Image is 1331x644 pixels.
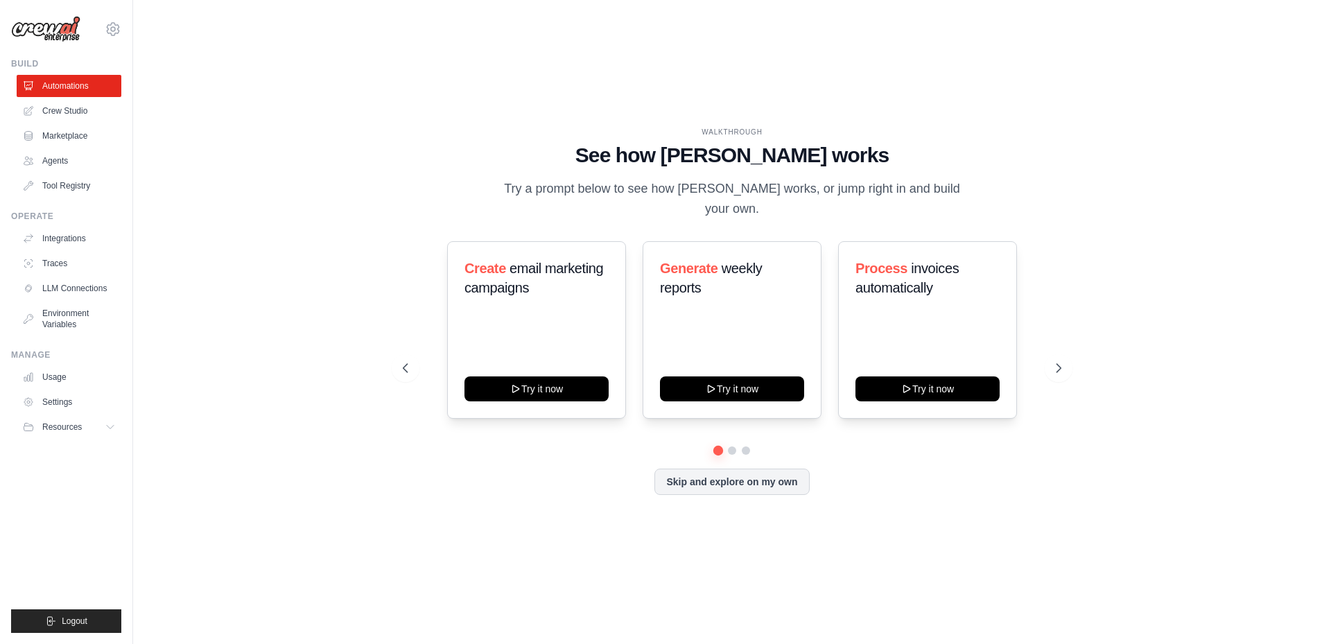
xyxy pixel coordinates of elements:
button: Skip and explore on my own [654,469,809,495]
span: Logout [62,616,87,627]
h1: See how [PERSON_NAME] works [403,143,1061,168]
a: Crew Studio [17,100,121,122]
a: Automations [17,75,121,97]
div: Operate [11,211,121,222]
button: Try it now [464,376,609,401]
a: Integrations [17,227,121,250]
div: Manage [11,349,121,360]
a: Tool Registry [17,175,121,197]
button: Try it now [855,376,1000,401]
span: Resources [42,421,82,433]
span: Create [464,261,506,276]
img: Logo [11,16,80,42]
span: weekly reports [660,261,762,295]
a: Marketplace [17,125,121,147]
a: Settings [17,391,121,413]
a: Traces [17,252,121,275]
span: email marketing campaigns [464,261,603,295]
a: Environment Variables [17,302,121,336]
button: Try it now [660,376,804,401]
button: Resources [17,416,121,438]
span: Process [855,261,907,276]
a: Agents [17,150,121,172]
span: Generate [660,261,718,276]
div: Build [11,58,121,69]
a: Usage [17,366,121,388]
button: Logout [11,609,121,633]
div: WALKTHROUGH [403,127,1061,137]
a: LLM Connections [17,277,121,299]
p: Try a prompt below to see how [PERSON_NAME] works, or jump right in and build your own. [499,179,965,220]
